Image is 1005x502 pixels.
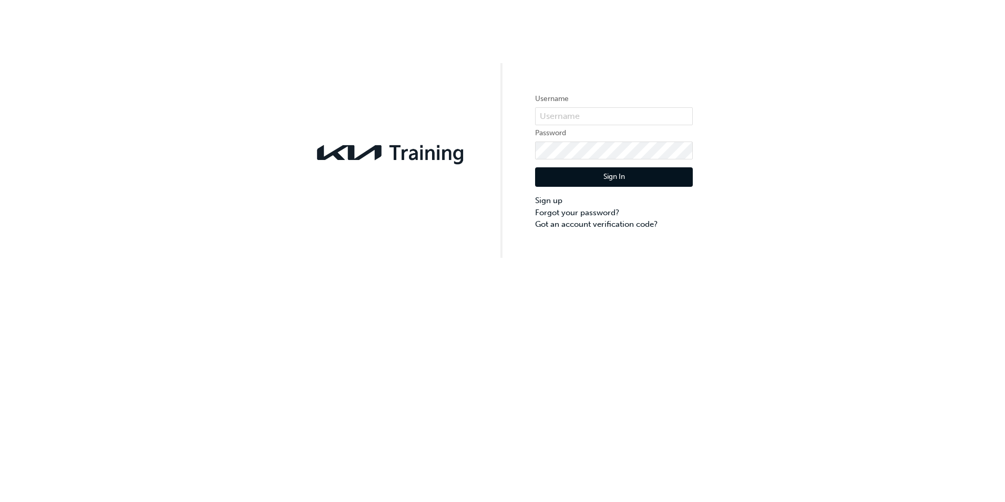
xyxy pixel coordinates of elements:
a: Sign up [535,195,693,207]
label: Username [535,93,693,105]
a: Got an account verification code? [535,218,693,230]
img: kia-training [312,138,470,167]
button: Sign In [535,167,693,187]
input: Username [535,107,693,125]
a: Forgot your password? [535,207,693,219]
label: Password [535,127,693,139]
